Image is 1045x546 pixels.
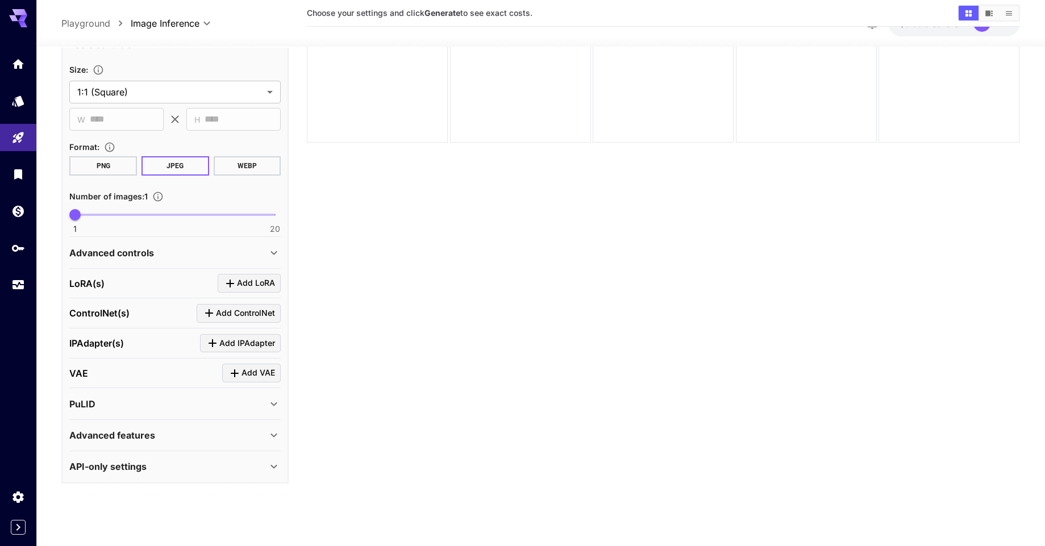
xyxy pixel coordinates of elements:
[88,64,109,76] button: Adjust the dimensions of the generated image by specifying its width and height in pixels, or sel...
[77,85,263,99] span: 1:1 (Square)
[900,19,925,28] span: $0.00
[959,6,979,20] button: Show images in grid view
[218,274,281,293] button: Click to add LoRA
[11,520,26,535] button: Expand sidebar
[11,490,25,504] div: Settings
[200,334,281,353] button: Click to add IPAdapter
[99,141,120,153] button: Choose the file format for the output image.
[69,366,88,380] p: VAE
[131,16,199,30] span: Image Inference
[69,390,281,418] div: PuLID
[69,191,148,201] span: Number of images : 1
[69,246,154,260] p: Advanced controls
[214,156,281,176] button: WEBP
[957,5,1020,22] div: Show images in grid viewShow images in video viewShow images in list view
[69,142,99,152] span: Format :
[925,19,964,28] span: credits left
[979,6,999,20] button: Show images in video view
[197,304,281,323] button: Click to add ControlNet
[194,113,200,126] span: H
[61,16,131,30] nav: breadcrumb
[69,453,281,481] div: API-only settings
[237,276,275,290] span: Add LoRA
[69,422,281,449] div: Advanced features
[148,191,168,202] button: Specify how many images to generate in a single request. Each image generation will be charged se...
[69,306,130,320] p: ControlNet(s)
[11,131,25,145] div: Playground
[270,223,280,235] span: 20
[222,364,281,383] button: Click to add VAE
[69,65,88,74] span: Size :
[69,156,137,176] button: PNG
[69,460,147,474] p: API-only settings
[69,239,281,266] div: Advanced controls
[69,336,124,350] p: IPAdapter(s)
[11,241,25,255] div: API Keys
[69,397,95,411] p: PuLID
[11,57,25,71] div: Home
[216,306,275,320] span: Add ControlNet
[242,366,275,381] span: Add VAE
[999,6,1019,20] button: Show images in list view
[69,277,105,290] p: LoRA(s)
[424,8,460,18] b: Generate
[11,278,25,292] div: Usage
[11,94,25,108] div: Models
[77,113,85,126] span: W
[11,204,25,218] div: Wallet
[141,156,209,176] button: JPEG
[73,223,77,235] span: 1
[307,8,532,18] span: Choose your settings and click to see exact costs.
[69,428,155,442] p: Advanced features
[61,16,110,30] a: Playground
[219,336,275,351] span: Add IPAdapter
[11,167,25,181] div: Library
